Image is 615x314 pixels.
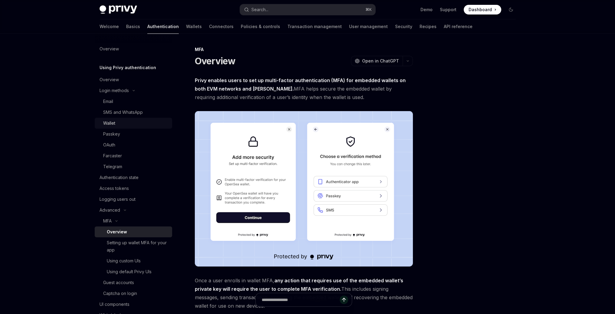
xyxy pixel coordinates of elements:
img: dark logo [100,5,137,14]
button: Toggle Advanced section [95,205,172,216]
span: MFA helps secure the embedded wallet by requiring additional verification of a user’s identity wh... [195,76,413,101]
div: Setting up wallet MFA for your app [107,239,168,254]
a: Farcaster [95,150,172,161]
h5: Using Privy authentication [100,64,156,71]
a: Access tokens [95,183,172,194]
span: Dashboard [469,7,492,13]
div: MFA [103,217,112,225]
div: Overview [107,228,127,235]
a: User management [349,19,388,34]
a: Captcha on login [95,288,172,299]
div: Login methods [100,87,129,94]
a: Telegram [95,161,172,172]
a: Authentication state [95,172,172,183]
div: Logging users out [100,196,136,203]
a: Transaction management [287,19,342,34]
a: Connectors [209,19,234,34]
div: Overview [100,76,119,83]
a: Security [395,19,412,34]
div: SMS and WhatsApp [103,109,143,116]
h1: Overview [195,56,236,66]
a: Passkey [95,129,172,139]
a: Setting up wallet MFA for your app [95,237,172,255]
a: Guest accounts [95,277,172,288]
a: Basics [126,19,140,34]
div: Email [103,98,113,105]
img: images/MFA.png [195,111,413,267]
a: OAuth [95,139,172,150]
a: Authentication [147,19,179,34]
div: Search... [251,6,268,13]
strong: Privy enables users to set up multi-factor authentication (MFA) for embedded wallets on both EVM ... [195,77,406,92]
button: Toggle MFA section [95,216,172,226]
a: Overview [95,43,172,54]
a: Email [95,96,172,107]
input: Ask a question... [262,293,340,306]
div: Using custom UIs [107,257,141,264]
strong: any action that requires use of the embedded wallet’s private key will require the user to comple... [195,277,403,292]
button: Send message [340,296,348,304]
div: Authentication state [100,174,139,181]
a: API reference [444,19,473,34]
div: Passkey [103,130,120,138]
a: Overview [95,226,172,237]
div: Telegram [103,163,122,170]
div: Advanced [100,207,120,214]
div: Farcaster [103,152,122,159]
a: Using custom UIs [95,255,172,266]
div: OAuth [103,141,115,149]
a: Dashboard [464,5,501,14]
a: Support [440,7,456,13]
a: Logging users out [95,194,172,205]
a: Policies & controls [241,19,280,34]
a: UI components [95,299,172,310]
div: Captcha on login [103,290,137,297]
a: Recipes [420,19,437,34]
div: Using default Privy UIs [107,268,152,275]
div: UI components [100,301,129,308]
button: Open search [240,4,375,15]
a: Overview [95,74,172,85]
div: Wallet [103,120,115,127]
a: Demo [420,7,433,13]
span: ⌘ K [365,7,372,12]
span: Once a user enrolls in wallet MFA, This includes signing messages, sending transactions, exportin... [195,276,413,310]
div: Overview [100,45,119,53]
div: Access tokens [100,185,129,192]
a: SMS and WhatsApp [95,107,172,118]
a: Using default Privy UIs [95,266,172,277]
a: Welcome [100,19,119,34]
span: Open in ChatGPT [362,58,399,64]
div: MFA [195,46,413,53]
div: Guest accounts [103,279,134,286]
button: Toggle dark mode [506,5,516,14]
a: Wallets [186,19,202,34]
a: Wallet [95,118,172,129]
button: Open in ChatGPT [351,56,403,66]
button: Toggle Login methods section [95,85,172,96]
